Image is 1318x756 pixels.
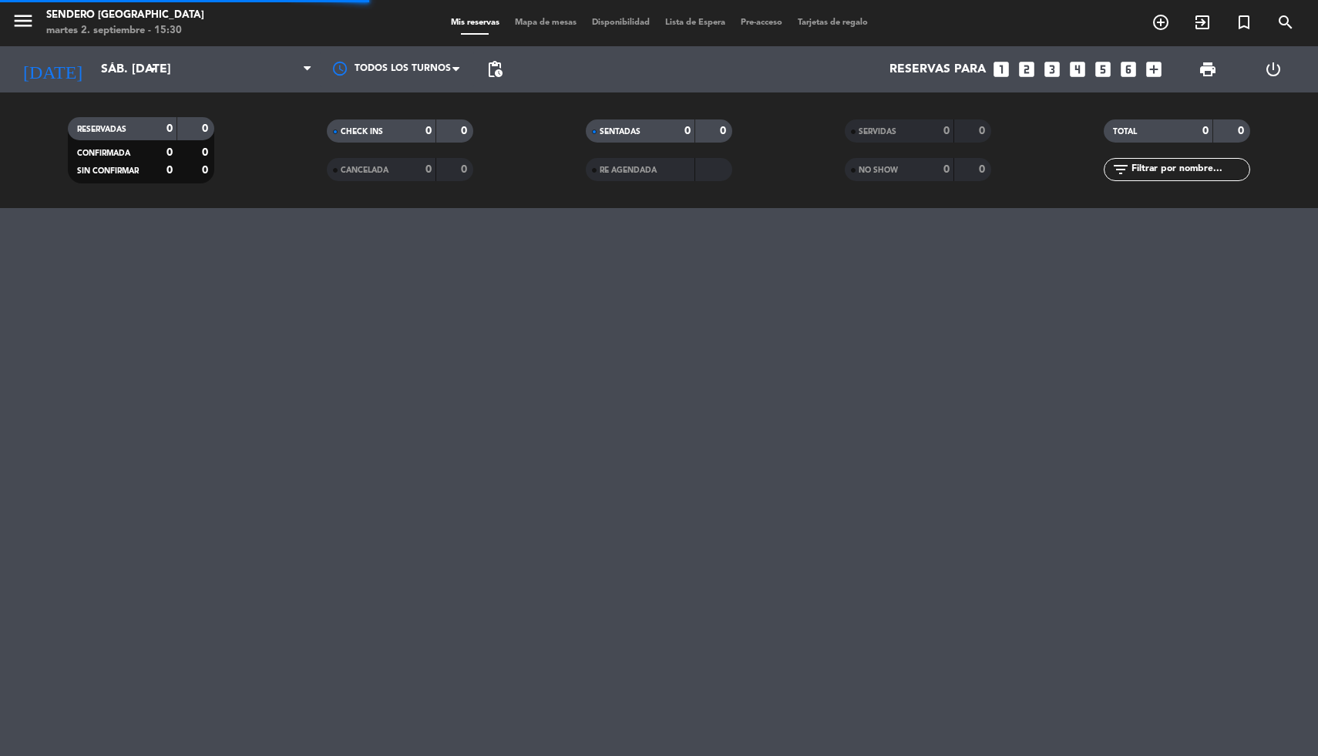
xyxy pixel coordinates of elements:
[584,18,657,27] span: Disponibilidad
[166,123,173,134] strong: 0
[1118,59,1138,79] i: looks_6
[12,52,93,86] i: [DATE]
[486,60,504,79] span: pending_actions
[733,18,790,27] span: Pre-acceso
[1235,13,1253,32] i: turned_in_not
[979,164,988,175] strong: 0
[77,150,130,157] span: CONFIRMADA
[1068,59,1088,79] i: looks_4
[1130,161,1249,178] input: Filtrar por nombre...
[991,59,1011,79] i: looks_one
[341,128,383,136] span: CHECK INS
[600,128,641,136] span: SENTADAS
[341,166,388,174] span: CANCELADA
[790,18,876,27] span: Tarjetas de regalo
[1202,126,1209,136] strong: 0
[1093,59,1113,79] i: looks_5
[1238,126,1247,136] strong: 0
[77,167,139,175] span: SIN CONFIRMAR
[684,126,691,136] strong: 0
[507,18,584,27] span: Mapa de mesas
[1017,59,1037,79] i: looks_two
[461,164,470,175] strong: 0
[1276,13,1295,32] i: search
[202,123,211,134] strong: 0
[1264,60,1283,79] i: power_settings_new
[143,60,162,79] i: arrow_drop_down
[943,126,950,136] strong: 0
[202,165,211,176] strong: 0
[979,126,988,136] strong: 0
[1042,59,1062,79] i: looks_3
[859,166,898,174] span: NO SHOW
[720,126,729,136] strong: 0
[425,164,432,175] strong: 0
[12,9,35,32] i: menu
[461,126,470,136] strong: 0
[1111,160,1130,179] i: filter_list
[443,18,507,27] span: Mis reservas
[1144,59,1164,79] i: add_box
[943,164,950,175] strong: 0
[1193,13,1212,32] i: exit_to_app
[166,147,173,158] strong: 0
[166,165,173,176] strong: 0
[202,147,211,158] strong: 0
[1199,60,1217,79] span: print
[1152,13,1170,32] i: add_circle_outline
[889,62,986,77] span: Reservas para
[425,126,432,136] strong: 0
[600,166,657,174] span: RE AGENDADA
[77,126,126,133] span: RESERVADAS
[1113,128,1137,136] span: TOTAL
[46,8,204,23] div: Sendero [GEOGRAPHIC_DATA]
[12,9,35,38] button: menu
[46,23,204,39] div: martes 2. septiembre - 15:30
[859,128,896,136] span: SERVIDAS
[1241,46,1307,92] div: LOG OUT
[657,18,733,27] span: Lista de Espera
